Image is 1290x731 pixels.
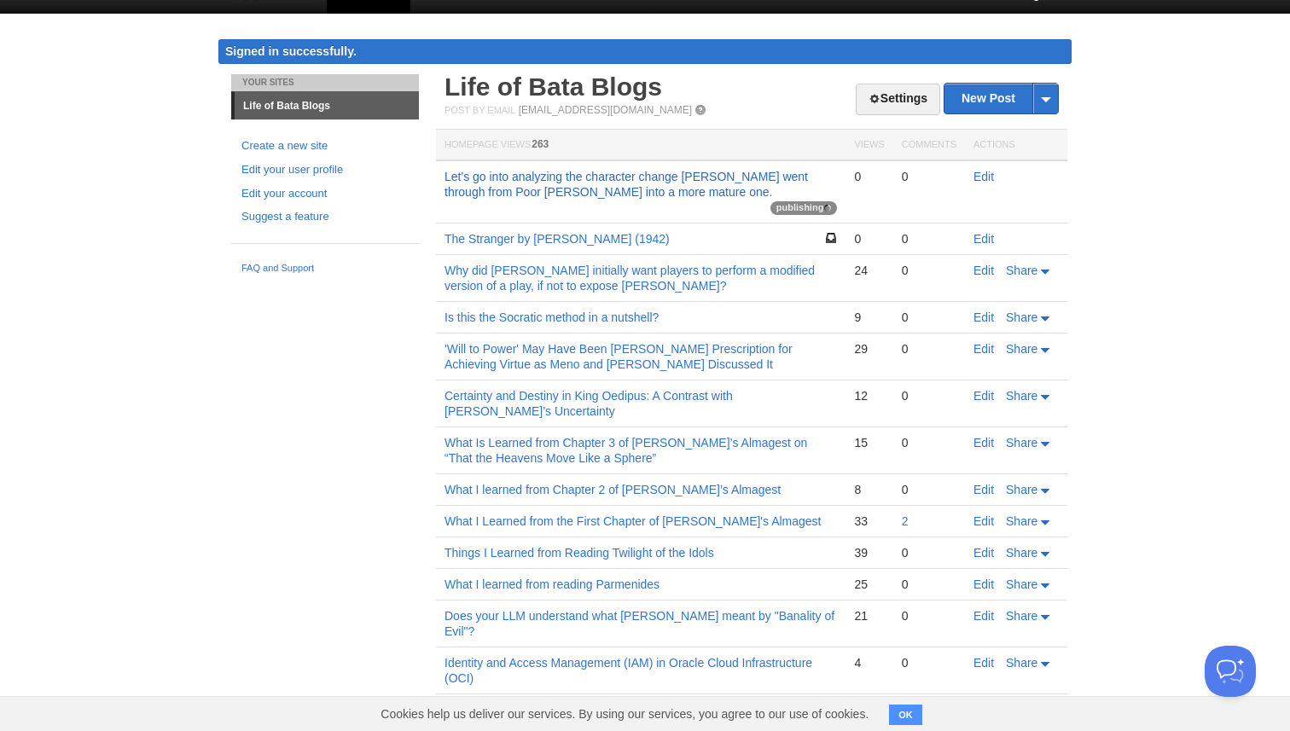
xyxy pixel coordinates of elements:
[445,342,793,371] a: 'Will to Power' May Have Been [PERSON_NAME] Prescription for Achieving Virtue as Meno and [PERSON...
[889,705,922,725] button: OK
[1006,264,1037,277] span: Share
[854,231,884,247] div: 0
[445,310,659,324] a: Is this the Socratic method in a nutshell?
[854,608,884,624] div: 21
[519,104,692,116] a: [EMAIL_ADDRESS][DOMAIN_NAME]
[218,39,1072,64] div: Signed in successfully.
[241,137,409,155] a: Create a new site
[445,232,670,246] a: The Stranger by [PERSON_NAME] (1942)
[854,513,884,529] div: 33
[854,169,884,184] div: 0
[241,208,409,226] a: Suggest a feature
[1006,389,1037,403] span: Share
[902,655,956,670] div: 0
[532,138,549,150] span: 263
[973,170,994,183] a: Edit
[445,73,662,101] a: Life of Bata Blogs
[854,655,884,670] div: 4
[902,545,956,560] div: 0
[770,201,838,215] span: publishing
[893,130,965,161] th: Comments
[856,84,940,115] a: Settings
[445,105,515,115] span: Post by Email
[445,483,781,496] a: What I learned from Chapter 2 of [PERSON_NAME]’s Almagest
[973,577,994,591] a: Edit
[436,130,845,161] th: Homepage Views
[973,342,994,356] a: Edit
[845,130,892,161] th: Views
[902,310,956,325] div: 0
[1006,514,1037,528] span: Share
[973,389,994,403] a: Edit
[445,436,807,465] a: What Is Learned from Chapter 3 of [PERSON_NAME]’s Almagest on “That the Heavens Move Like a Sphere”
[854,435,884,450] div: 15
[902,231,956,247] div: 0
[241,185,409,203] a: Edit your account
[1205,646,1256,697] iframe: Help Scout Beacon - Open
[445,264,815,293] a: Why did [PERSON_NAME] initially want players to perform a modified version of a play, if not to e...
[944,84,1058,113] a: New Post
[973,436,994,450] a: Edit
[902,514,909,528] a: 2
[824,205,831,212] img: loading-tiny-gray.gif
[973,310,994,324] a: Edit
[854,482,884,497] div: 8
[854,341,884,357] div: 29
[902,388,956,403] div: 0
[973,656,994,670] a: Edit
[231,74,419,91] li: Your Sites
[445,170,808,199] a: Let's go into analyzing the character change [PERSON_NAME] went through from Poor [PERSON_NAME] i...
[1006,656,1037,670] span: Share
[854,388,884,403] div: 12
[854,263,884,278] div: 24
[965,130,1067,161] th: Actions
[241,261,409,276] a: FAQ and Support
[973,264,994,277] a: Edit
[241,161,409,179] a: Edit your user profile
[902,169,956,184] div: 0
[445,609,834,638] a: Does your LLM understand what [PERSON_NAME] meant by "Banality of Evil"?
[902,482,956,497] div: 0
[902,341,956,357] div: 0
[235,92,419,119] a: Life of Bata Blogs
[445,514,822,528] a: What I Learned from the First Chapter of [PERSON_NAME]'s Almagest
[363,697,886,731] span: Cookies help us deliver our services. By using our services, you agree to our use of cookies.
[1006,577,1037,591] span: Share
[973,546,994,560] a: Edit
[902,608,956,624] div: 0
[1006,342,1037,356] span: Share
[1006,436,1037,450] span: Share
[1006,310,1037,324] span: Share
[902,263,956,278] div: 0
[445,577,660,591] a: What I learned from reading Parmenides
[445,656,812,685] a: Identity and Access Management (IAM) in Oracle Cloud Infrastructure (OCI)
[445,389,733,418] a: Certainty and Destiny in King Oedipus: A Contrast with [PERSON_NAME]’s Uncertainty
[1006,483,1037,496] span: Share
[854,545,884,560] div: 39
[973,483,994,496] a: Edit
[973,609,994,623] a: Edit
[445,546,714,560] a: Things I Learned from Reading Twilight of the Idols
[973,232,994,246] a: Edit
[973,514,994,528] a: Edit
[854,310,884,325] div: 9
[854,577,884,592] div: 25
[1006,546,1037,560] span: Share
[902,577,956,592] div: 0
[1006,609,1037,623] span: Share
[902,435,956,450] div: 0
